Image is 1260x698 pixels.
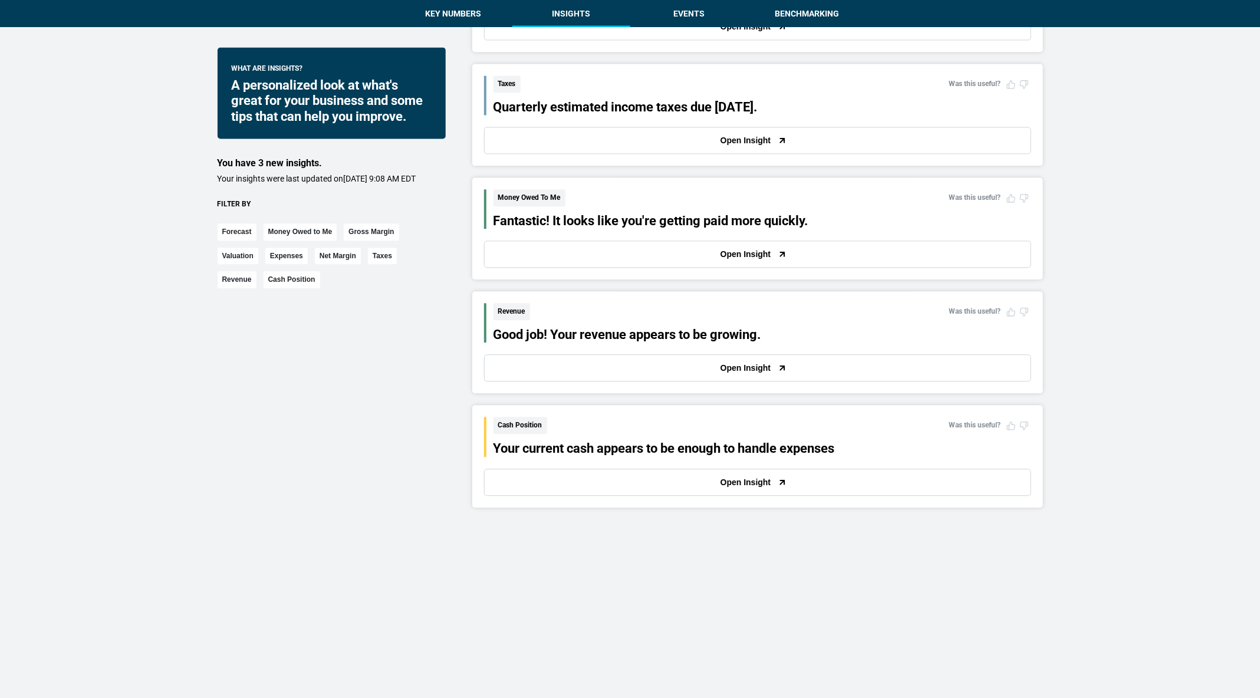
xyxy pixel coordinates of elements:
[232,78,432,124] div: A personalized look at what's great for your business and some tips that can help you improve.
[264,223,337,241] button: Money Owed to Me
[218,173,446,185] p: Your insights were last updated on [DATE] 9:08 AM EDT
[949,80,1001,88] span: Was this useful?
[949,421,1001,429] span: Was this useful?
[949,193,1001,202] span: Was this useful?
[368,248,397,265] button: Taxes
[344,223,399,241] button: Gross Margin
[494,417,547,434] span: Cash Position
[494,303,530,320] span: Revenue
[218,248,258,265] button: Valuation
[494,327,761,343] button: Good job! Your revenue appears to be growing.
[264,271,320,288] button: Cash Position
[494,189,565,206] span: Money Owed To Me
[484,127,1031,154] button: Open Insight
[949,307,1001,315] span: Was this useful?
[218,223,256,241] button: Forecast
[232,64,303,78] span: What are insights?
[218,199,446,209] div: Filter by
[484,241,1031,268] button: Open Insight
[315,248,361,265] button: Net Margin
[494,100,758,115] button: Quarterly estimated income taxes due [DATE].
[265,248,308,265] button: Expenses
[494,75,521,93] span: Taxes
[484,469,1031,496] button: Open Insight
[494,441,835,456] button: Your current cash appears to be enough to handle expenses
[218,271,256,288] button: Revenue
[484,354,1031,381] button: Open Insight
[494,213,808,229] button: Fantastic! It looks like you're getting paid more quickly.
[218,157,323,169] span: You have 3 new insights.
